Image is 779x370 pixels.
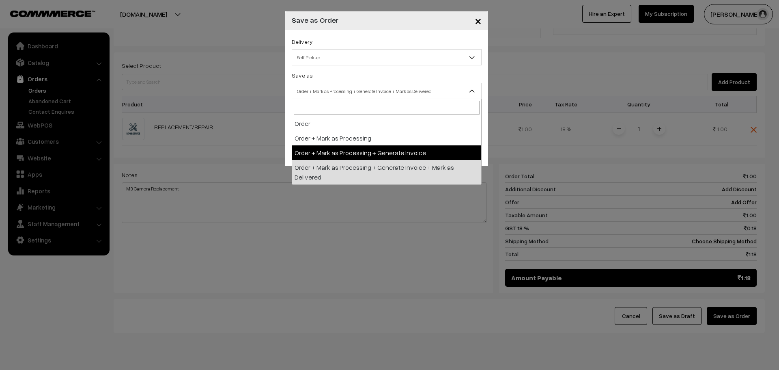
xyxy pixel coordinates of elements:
[292,15,338,26] h4: Save as Order
[292,50,481,65] span: Self Pickup
[292,145,481,160] li: Order + Mark as Processing + Generate Invoice
[475,13,482,28] span: ×
[292,131,481,145] li: Order + Mark as Processing
[292,116,481,131] li: Order
[292,71,313,80] label: Save as
[292,160,481,184] li: Order + Mark as Processing + Generate Invoice + Mark as Delivered
[292,83,482,99] span: Order + Mark as Processing + Generate Invoice + Mark as Delivered
[292,49,482,65] span: Self Pickup
[292,37,313,46] label: Delivery
[292,84,481,98] span: Order + Mark as Processing + Generate Invoice + Mark as Delivered
[468,8,488,33] button: Close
